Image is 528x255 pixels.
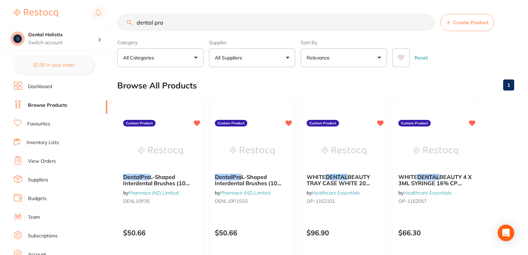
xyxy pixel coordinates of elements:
span: BEAUTY TRAY CASE WHITE 20 PACK [307,173,370,193]
b: DentalPro L-Shaped Interdental Brushes (10 pack) box of 6 [215,174,289,187]
a: Suppliers [28,177,48,183]
span: Create Product [453,20,488,25]
span: L-Shaped Interdental Brushes (10 pack) box of 6 [215,173,281,193]
em: DENTAL [417,173,439,180]
span: DENL10P3S [123,198,150,204]
b: DentalPro L-Shaped Interdental Brushes (10 pack) box of 6 [123,174,198,187]
img: Restocq Logo [14,9,58,17]
a: Healthcare Essentials [404,190,451,196]
p: $50.66 [123,229,198,237]
h4: Dental Holistix [28,31,98,38]
a: Pharmaco (NZ) Limited [220,190,270,196]
a: Healthcare Essentials [312,190,360,196]
a: Browse Products [28,102,67,109]
img: DentalPro L-Shaped Interdental Brushes (10 pack) box of 6 [138,134,183,168]
a: Budgets [28,195,47,202]
span: by [123,190,179,196]
a: Team [28,214,40,221]
label: Custom Product [215,120,247,127]
label: Category [117,39,203,46]
p: Relevance [307,54,332,61]
span: by [215,190,270,196]
p: $96.90 [307,229,381,237]
em: DentalPro [215,173,241,180]
p: All Categories [123,54,157,61]
button: All Suppliers [209,48,295,67]
p: $50.66 [215,229,289,237]
button: Relevance [301,48,387,67]
b: WHITE DENTAL BEAUTY 4 X 3ML SYRINGE 16% CP WITH NOVON [398,174,473,187]
span: by [307,190,360,196]
button: Create Product [440,14,494,31]
p: $66.30 [398,229,473,237]
label: Sort By [301,39,387,46]
p: All Suppliers [215,54,245,61]
label: Custom Product [398,120,431,127]
a: Inventory Lists [27,139,59,146]
input: Search Products [117,14,435,31]
em: DentalPro [123,173,150,180]
label: Custom Product [307,120,339,127]
label: Supplier [209,39,295,46]
button: Reset [412,48,430,67]
img: Dental Holistix [11,32,24,46]
a: 1 [503,78,514,92]
em: DENTAL [326,173,348,180]
a: Subscriptions [28,233,58,239]
span: WHITE [398,173,417,180]
span: BEAUTY 4 X 3ML SYRINGE 16% CP WITH NOVON [398,173,472,193]
img: WHITE DENTAL BEAUTY 4 X 3ML SYRINGE 16% CP WITH NOVON [413,134,458,168]
span: DENL10P1SSS [215,198,248,204]
a: Pharmaco (NZ) Limited [128,190,179,196]
button: $0.00 in your order [14,57,93,73]
p: Switch account [28,39,98,46]
img: DentalPro L-Shaped Interdental Brushes (10 pack) box of 6 [230,134,275,168]
label: Custom Product [123,120,156,127]
h2: Browse All Products [117,81,197,91]
span: by [398,190,451,196]
span: OP-1162057 [398,198,427,204]
span: WHITE [307,173,326,180]
a: Restocq Logo [14,5,58,21]
b: WHITE DENTAL BEAUTY TRAY CASE WHITE 20 PACK [307,174,381,187]
div: Open Intercom Messenger [498,225,514,241]
a: View Orders [28,158,56,165]
img: WHITE DENTAL BEAUTY TRAY CASE WHITE 20 PACK [321,134,366,168]
button: All Categories [117,48,203,67]
a: Dashboard [28,83,52,90]
span: OP-1162101 [307,198,335,204]
a: Favourites [27,121,50,127]
span: L-Shaped Interdental Brushes (10 pack) box of 6 [123,173,190,193]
